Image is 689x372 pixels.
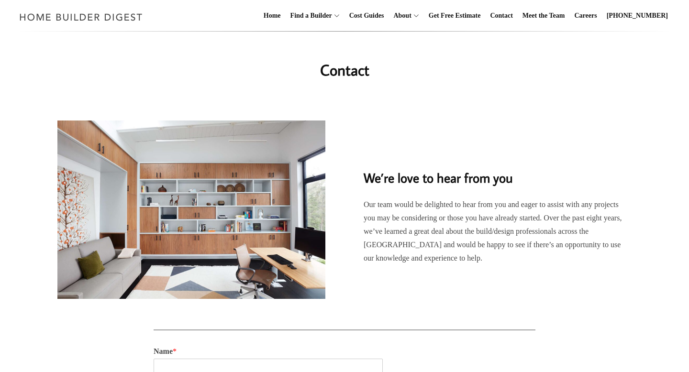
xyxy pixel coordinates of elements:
[364,154,632,187] h2: We’re love to hear from you
[389,0,411,31] a: About
[287,0,332,31] a: Find a Builder
[519,0,569,31] a: Meet the Team
[154,347,535,357] label: Name
[260,0,285,31] a: Home
[345,0,388,31] a: Cost Guides
[425,0,485,31] a: Get Free Estimate
[603,0,672,31] a: [PHONE_NUMBER]
[364,198,632,265] p: Our team would be delighted to hear from you and eager to assist with any projects you may be con...
[486,0,516,31] a: Contact
[571,0,601,31] a: Careers
[154,58,535,81] h1: Contact
[15,8,147,26] img: Home Builder Digest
